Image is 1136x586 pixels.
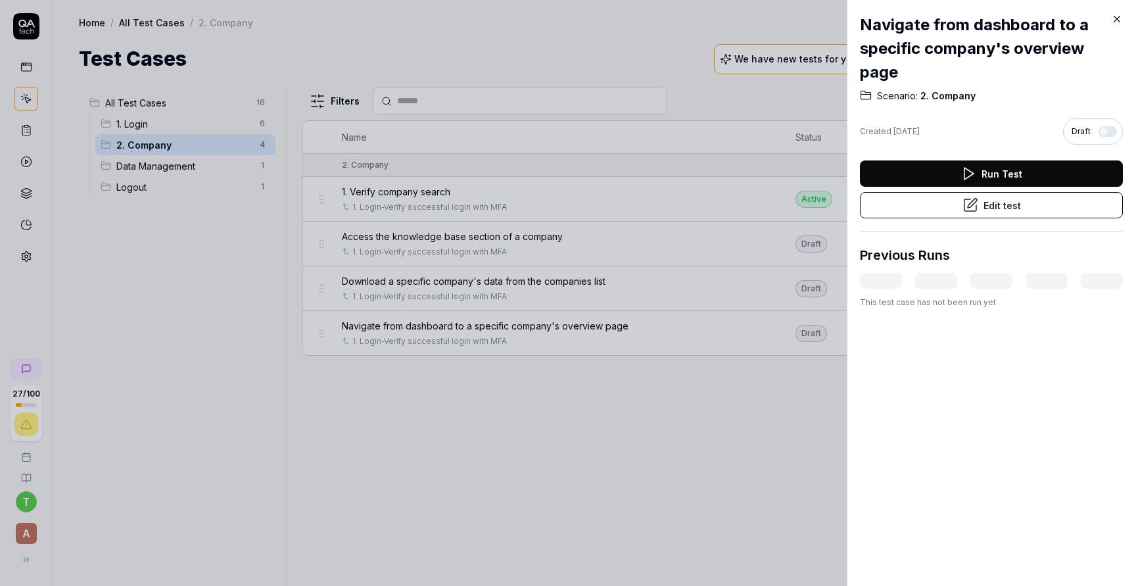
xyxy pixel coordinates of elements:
[860,245,950,265] h3: Previous Runs
[860,13,1123,84] h2: Navigate from dashboard to a specific company's overview page
[860,160,1123,187] button: Run Test
[860,192,1123,218] button: Edit test
[1072,126,1091,137] span: Draft
[893,126,920,136] time: [DATE]
[877,89,918,103] span: Scenario:
[860,126,920,137] div: Created
[918,89,976,103] span: 2. Company
[860,297,1123,308] div: This test case has not been run yet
